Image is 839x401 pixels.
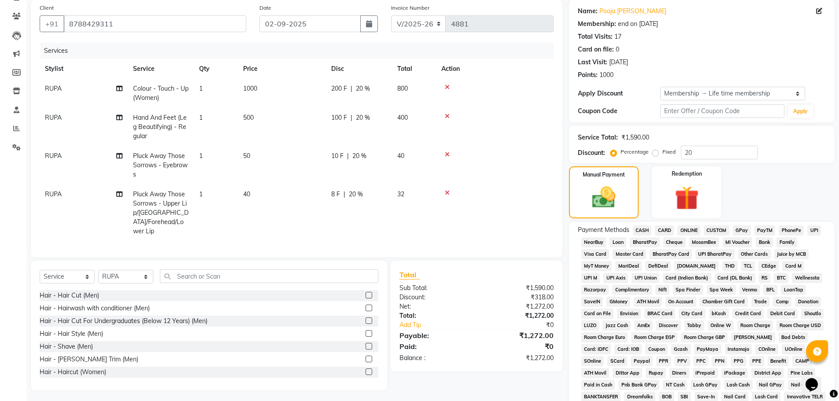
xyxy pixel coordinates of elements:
[160,269,378,283] input: Search or Scan
[331,84,347,93] span: 200 F
[581,344,611,354] span: Card: IDFC
[663,237,686,247] span: Cheque
[707,285,736,295] span: Spa Week
[673,285,703,295] span: Spa Finder
[614,32,621,41] div: 17
[725,344,752,354] span: Instamojo
[351,84,352,93] span: |
[45,114,62,121] span: RUPA
[663,380,687,390] span: NT Cash
[634,320,653,331] span: AmEx
[397,114,408,121] span: 400
[393,293,477,302] div: Discount:
[607,356,627,366] span: SCard
[45,152,62,160] span: RUPA
[613,368,642,378] span: Dittor App
[581,297,603,307] span: SaveIN
[133,152,188,178] span: Pluck Away Those Sorrows - Eyebrows
[615,261,642,271] span: MariDeal
[393,330,477,341] div: Payable:
[581,380,615,390] span: Paid in Cash
[194,59,238,79] th: Qty
[393,302,477,311] div: Net:
[731,332,775,342] span: [PERSON_NAME]
[788,380,815,390] span: Nail Cash
[663,273,711,283] span: Card (Indian Bank)
[767,309,798,319] span: Debit Card
[645,344,668,354] span: Coupon
[393,353,477,363] div: Balance :
[631,332,677,342] span: Room Charge EGP
[612,285,652,295] span: Complimentary
[491,320,560,330] div: ₹0
[349,190,363,199] span: 20 %
[709,309,729,319] span: bKash
[655,225,674,235] span: CARD
[578,133,618,142] div: Service Total:
[779,332,808,342] span: Bad Debts
[754,225,776,235] span: PayTM
[581,309,614,319] span: Card on File
[585,184,623,211] img: _cash.svg
[721,368,748,378] span: iPackage
[807,225,821,235] span: UPI
[581,332,628,342] span: Room Charge Euro
[477,283,560,293] div: ₹1,590.00
[738,249,771,259] span: Other Cards
[356,84,370,93] span: 20 %
[774,273,788,283] span: BTC
[243,114,254,121] span: 500
[618,380,659,390] span: Pnb Bank GPay
[602,320,631,331] span: Jazz Cash
[677,225,700,235] span: ONLINE
[243,190,250,198] span: 40
[610,237,626,247] span: Loan
[756,380,785,390] span: Nail GPay
[331,190,340,199] span: 8 F
[578,70,598,80] div: Points:
[40,59,128,79] th: Stylist
[392,59,436,79] th: Total
[672,170,702,178] label: Redemption
[669,368,689,378] span: Diners
[351,113,352,122] span: |
[578,32,613,41] div: Total Visits:
[646,368,666,378] span: Rupay
[41,43,560,59] div: Services
[347,151,349,161] span: |
[583,171,625,179] label: Manual Payment
[631,356,653,366] span: Paypal
[331,113,347,122] span: 100 F
[632,273,659,283] span: UPI Union
[40,304,150,313] div: Hair - Hairwash with conditioner (Men)
[397,85,408,92] span: 800
[199,85,203,92] span: 1
[708,320,734,331] span: Online W
[684,320,704,331] span: Tabby
[477,302,560,311] div: ₹1,272.00
[397,152,404,160] span: 40
[477,330,560,341] div: ₹1,272.00
[40,342,93,351] div: Hair - Shave (Men)
[393,320,490,330] a: Add Tip
[722,261,738,271] span: THD
[768,356,789,366] span: Benefit
[660,104,784,118] input: Enter Offer / Coupon Code
[662,148,676,156] label: Fixed
[689,237,719,247] span: MosamBee
[477,341,560,352] div: ₹0
[606,297,630,307] span: GMoney
[681,332,728,342] span: Room Charge GBP
[758,261,779,271] span: CEdge
[326,59,392,79] th: Disc
[344,190,345,199] span: |
[259,4,271,12] label: Date
[436,59,554,79] th: Action
[763,285,777,295] span: BFL
[352,151,366,161] span: 20 %
[133,190,188,235] span: Pluck Away Those Sorrows - Upper Lip/[GEOGRAPHIC_DATA]/Forehead/Lower Lip
[243,85,257,92] span: 1000
[675,356,690,366] span: PPV
[667,183,706,213] img: _gift.svg
[618,19,658,29] div: end on [DATE]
